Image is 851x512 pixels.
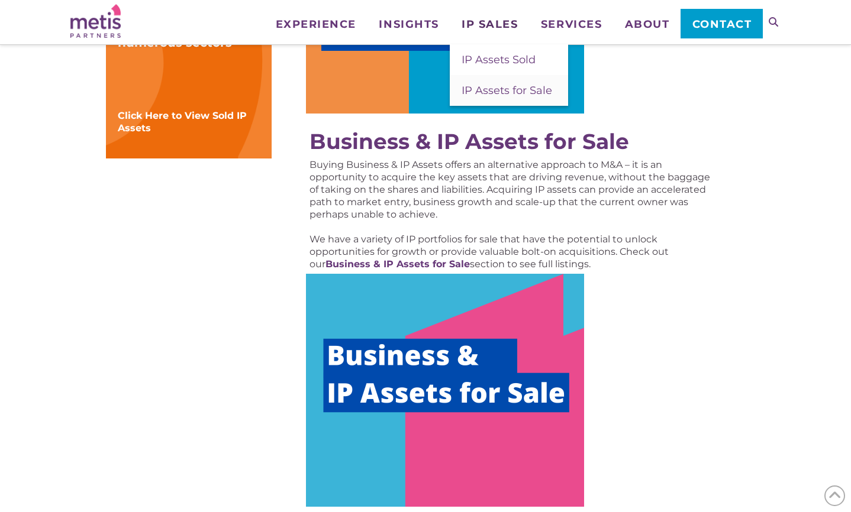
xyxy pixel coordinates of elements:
[462,84,552,97] span: IP Assets for Sale
[450,75,568,106] a: IP Assets for Sale
[118,110,247,134] a: Click Here to View Sold IP Assets
[625,19,670,30] span: About
[541,19,602,30] span: Services
[306,274,584,507] img: Business IP Assets for sale
[310,128,629,154] a: Business & IP Assets for Sale
[450,44,568,75] a: IP Assets Sold
[310,158,718,221] p: Buying Business & IP Assets offers an alternative approach to M&A – it is an opportunity to acqui...
[70,4,121,38] img: Metis Partners
[462,19,518,30] span: IP Sales
[462,53,536,66] span: IP Assets Sold
[325,258,470,270] a: Business & IP Assets for Sale
[310,233,718,270] p: We have a variety of IP portfolios for sale that have the potential to unlock opportunities for g...
[824,485,845,506] span: Back to Top
[379,19,439,30] span: Insights
[692,19,752,30] span: Contact
[276,19,356,30] span: Experience
[681,9,763,38] a: Contact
